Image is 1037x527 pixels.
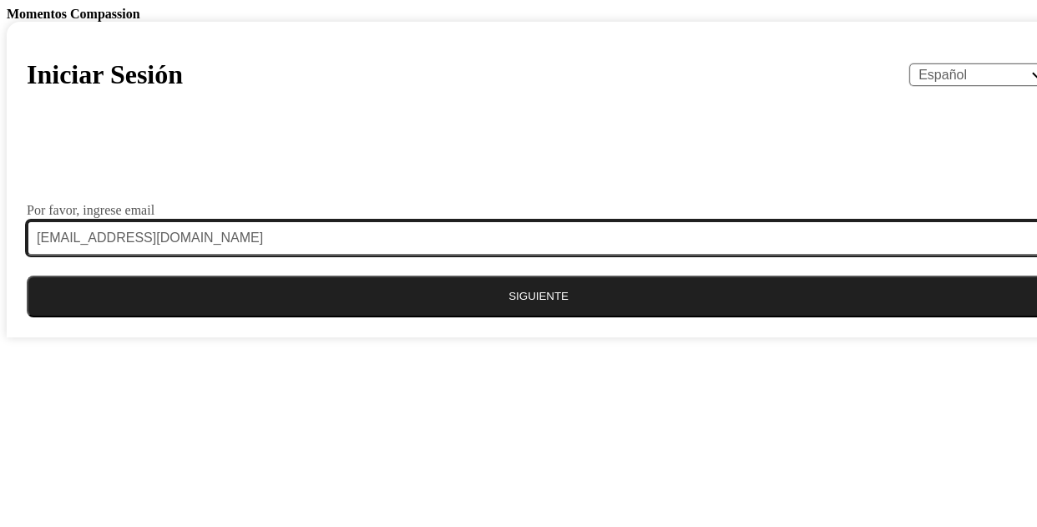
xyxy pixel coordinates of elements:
[27,59,183,90] h1: Iniciar Sesión
[27,204,154,217] label: Por favor, ingrese email
[7,7,140,21] b: Momentos Compassion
